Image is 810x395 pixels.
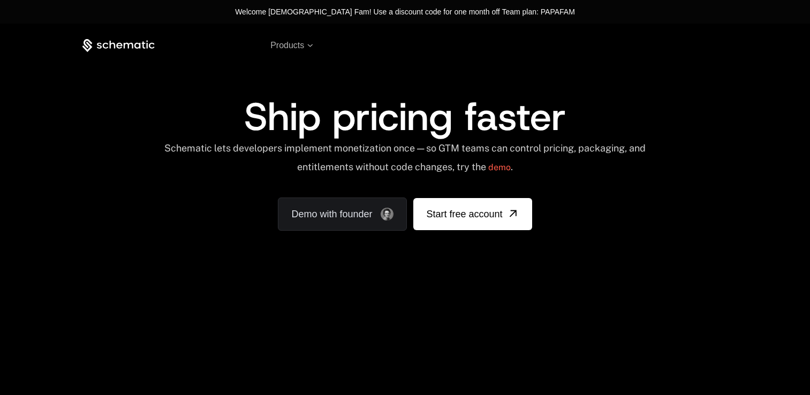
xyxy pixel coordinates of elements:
[413,198,532,230] a: [object Object]
[381,208,393,221] img: Founder
[235,6,575,17] div: Welcome [DEMOGRAPHIC_DATA] Fam! Use a discount code for one month off Team plan: PAPAFAM
[163,142,647,180] div: Schematic lets developers implement monetization once — so GTM teams can control pricing, packagi...
[488,155,511,180] a: demo
[270,41,304,50] span: Products
[244,91,566,142] span: Ship pricing faster
[278,197,407,231] a: Demo with founder, ,[object Object]
[426,207,502,222] span: Start free account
